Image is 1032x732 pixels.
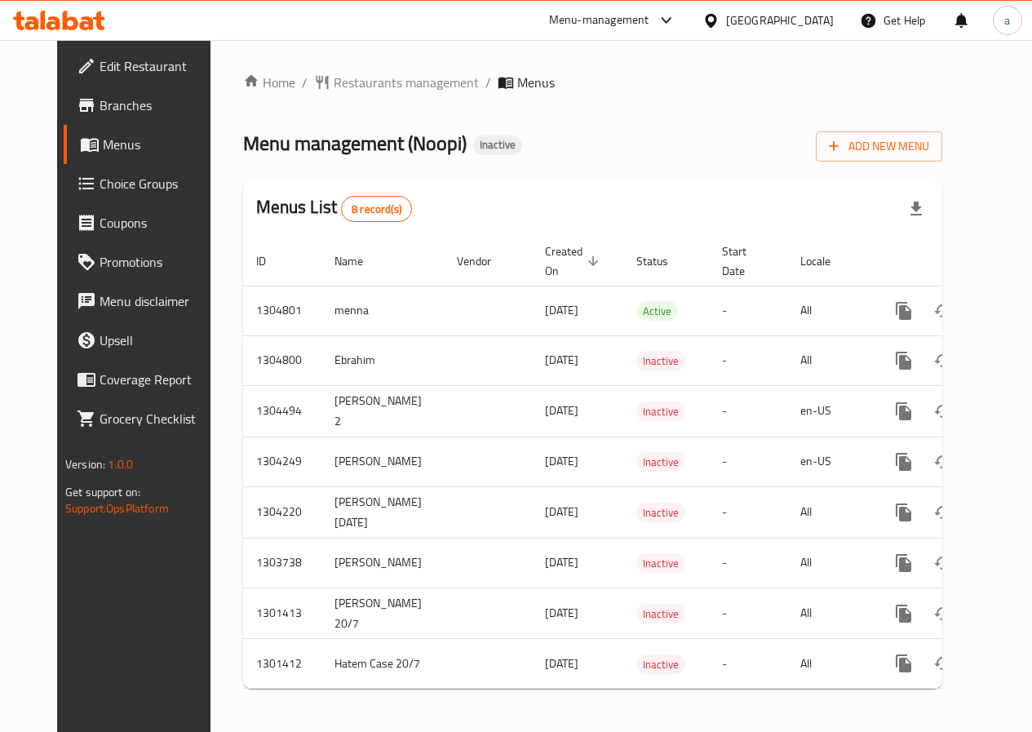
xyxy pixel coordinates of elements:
button: more [884,493,923,532]
a: Coupons [64,203,229,242]
li: / [485,73,491,92]
span: Upsell [100,331,216,350]
td: 1301412 [243,639,321,689]
button: more [884,291,923,331]
span: Promotions [100,252,216,272]
td: [PERSON_NAME] 20/7 [321,588,444,639]
a: Menu disclaimer [64,282,229,321]
span: Created On [545,242,604,281]
td: en-US [787,385,871,437]
span: Menus [103,135,216,154]
td: 1303738 [243,538,321,588]
td: Hatem Case 20/7 [321,639,444,689]
span: Inactive [636,655,685,674]
span: [DATE] [545,602,578,623]
span: Name [334,251,384,271]
button: more [884,341,923,380]
span: [DATE] [545,552,578,573]
td: All [787,335,871,385]
td: [PERSON_NAME] [321,437,444,486]
div: Inactive [636,452,685,472]
td: - [709,335,787,385]
td: 1301413 [243,588,321,639]
td: - [709,437,787,486]
td: 1304220 [243,486,321,538]
td: 1304249 [243,437,321,486]
div: Inactive [636,553,685,573]
span: Locale [800,251,852,271]
span: Coupons [100,213,216,233]
div: [GEOGRAPHIC_DATA] [726,11,834,29]
span: 1.0.0 [108,454,133,475]
button: Change Status [923,543,963,583]
button: Change Status [923,644,963,683]
span: Coverage Report [100,370,216,389]
span: Status [636,251,689,271]
span: Get support on: [65,481,140,503]
td: [PERSON_NAME] [321,538,444,588]
div: Inactive [636,401,685,421]
button: more [884,594,923,633]
span: Inactive [636,352,685,370]
span: [DATE] [545,400,578,421]
td: 1304494 [243,385,321,437]
td: All [787,588,871,639]
div: Inactive [636,604,685,623]
td: - [709,639,787,689]
span: [DATE] [545,450,578,472]
span: Menu management ( Noopi ) [243,125,467,162]
span: Inactive [636,453,685,472]
a: Coverage Report [64,360,229,399]
td: en-US [787,437,871,486]
span: Version: [65,454,105,475]
span: Edit Restaurant [100,56,216,76]
td: menna [321,286,444,335]
td: [PERSON_NAME] [DATE] [321,486,444,538]
button: Change Status [923,341,963,380]
span: Vendor [457,251,512,271]
button: more [884,644,923,683]
span: ID [256,251,287,271]
button: more [884,392,923,431]
a: Branches [64,86,229,125]
a: Support.OpsPlatform [65,498,169,519]
td: 1304800 [243,335,321,385]
td: - [709,286,787,335]
span: Add New Menu [829,136,929,157]
td: All [787,286,871,335]
span: Inactive [636,504,685,522]
button: Change Status [923,493,963,532]
button: Change Status [923,594,963,633]
td: All [787,538,871,588]
button: more [884,543,923,583]
td: 1304801 [243,286,321,335]
a: Grocery Checklist [64,399,229,438]
span: a [1004,11,1010,29]
span: Inactive [636,605,685,623]
div: Menu-management [549,11,649,30]
span: [DATE] [545,653,578,674]
td: Ebrahim [321,335,444,385]
td: - [709,588,787,639]
a: Promotions [64,242,229,282]
td: - [709,486,787,538]
span: Grocery Checklist [100,409,216,428]
td: All [787,639,871,689]
button: Add New Menu [816,131,942,162]
div: Inactive [636,654,685,674]
span: Start Date [722,242,768,281]
span: Inactive [473,138,522,152]
h2: Menus List [256,195,412,222]
span: Menu disclaimer [100,291,216,311]
a: Restaurants management [314,73,479,92]
span: [DATE] [545,501,578,522]
a: Home [243,73,295,92]
span: Inactive [636,402,685,421]
a: Choice Groups [64,164,229,203]
a: Upsell [64,321,229,360]
span: Choice Groups [100,174,216,193]
span: Inactive [636,554,685,573]
span: [DATE] [545,349,578,370]
span: Active [636,302,678,321]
